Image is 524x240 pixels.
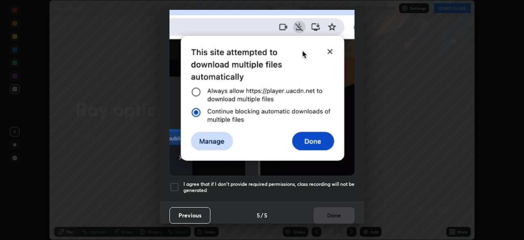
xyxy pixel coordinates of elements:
[183,181,355,194] h5: I agree that if I don't provide required permissions, class recording will not be generated
[257,211,260,219] h4: 5
[264,211,267,219] h4: 5
[261,211,263,219] h4: /
[169,207,210,224] button: Previous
